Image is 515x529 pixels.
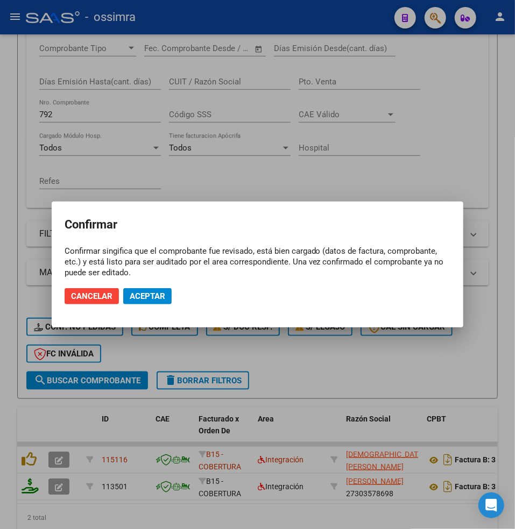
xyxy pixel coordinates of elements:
[478,492,504,518] div: Open Intercom Messenger
[71,291,112,301] span: Cancelar
[123,288,172,304] button: Aceptar
[65,215,451,235] h2: Confirmar
[130,291,165,301] span: Aceptar
[65,288,119,304] button: Cancelar
[65,246,451,278] div: Confirmar singifica que el comprobante fue revisado, está bien cargado (datos de factura, comprob...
